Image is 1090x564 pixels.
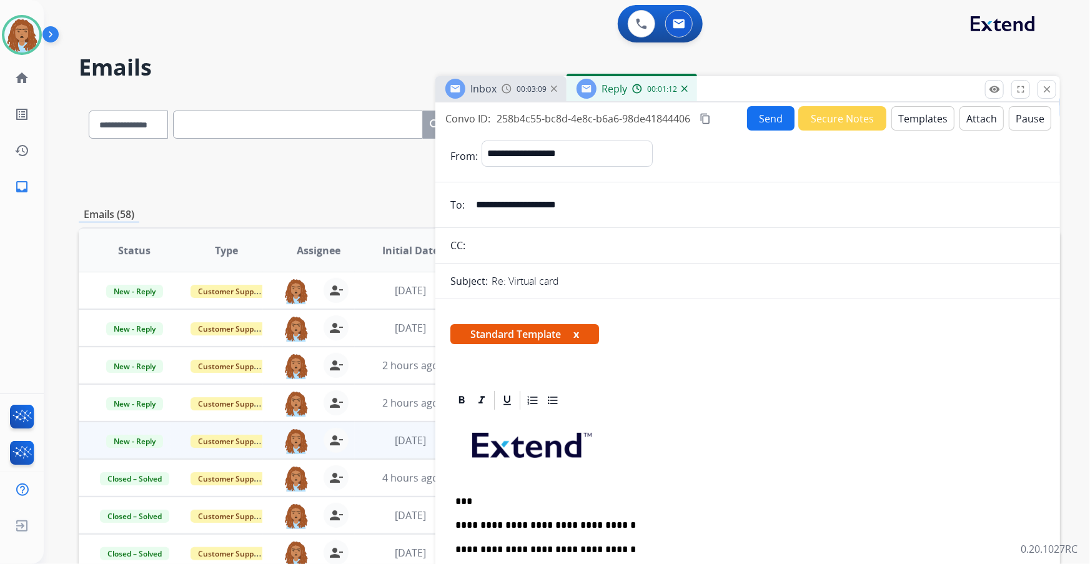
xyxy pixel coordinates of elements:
span: Closed – Solved [100,547,169,560]
mat-icon: home [14,71,29,86]
span: New - Reply [106,360,163,373]
span: 258b4c55-bc8d-4e8c-b6a6-98de41844406 [497,112,690,126]
mat-icon: person_remove [329,395,344,410]
mat-icon: content_copy [700,113,711,124]
h2: Emails [79,55,1060,80]
p: To: [450,197,465,212]
span: Closed – Solved [100,472,169,485]
mat-icon: remove_red_eye [989,84,1000,95]
img: agent-avatar [284,315,309,342]
mat-icon: fullscreen [1015,84,1026,95]
img: agent-avatar [284,390,309,417]
span: Customer Support [191,360,272,373]
span: Assignee [297,243,340,258]
div: Bullet List [543,391,562,410]
p: Subject: [450,274,488,289]
span: 00:01:12 [647,84,677,94]
mat-icon: person_remove [329,433,344,448]
span: New - Reply [106,397,163,410]
span: [DATE] [395,508,426,522]
img: agent-avatar [284,428,309,454]
mat-icon: inbox [14,179,29,194]
span: [DATE] [395,321,426,335]
span: Inbox [470,82,497,96]
button: Secure Notes [798,106,886,131]
span: Reply [602,82,627,96]
mat-icon: person_remove [329,470,344,485]
button: x [573,327,579,342]
mat-icon: list_alt [14,107,29,122]
span: New - Reply [106,435,163,448]
span: New - Reply [106,322,163,335]
button: Pause [1009,106,1051,131]
span: Customer Support [191,547,272,560]
span: 2 hours ago [382,359,438,372]
span: Customer Support [191,285,272,298]
span: 00:03:09 [517,84,547,94]
span: New - Reply [106,285,163,298]
img: agent-avatar [284,278,309,304]
mat-icon: history [14,143,29,158]
span: 2 hours ago [382,396,438,410]
button: Templates [891,106,954,131]
img: agent-avatar [284,503,309,529]
img: agent-avatar [284,465,309,492]
span: Customer Support [191,435,272,448]
button: Attach [959,106,1004,131]
span: Standard Template [450,324,599,344]
mat-icon: person_remove [329,320,344,335]
div: Ordered List [523,391,542,410]
p: From: [450,149,478,164]
div: Italic [472,391,491,410]
div: Underline [498,391,517,410]
span: [DATE] [395,433,426,447]
span: Customer Support [191,322,272,335]
span: Closed – Solved [100,510,169,523]
span: Status [118,243,151,258]
span: Customer Support [191,472,272,485]
span: Initial Date [382,243,438,258]
mat-icon: close [1041,84,1053,95]
span: Type [215,243,238,258]
span: [DATE] [395,284,426,297]
div: Bold [452,391,471,410]
mat-icon: search [428,117,443,132]
span: [DATE] [395,546,426,560]
img: avatar [4,17,39,52]
p: Re: Virtual card [492,274,559,289]
p: Emails (58) [79,207,139,222]
mat-icon: person_remove [329,358,344,373]
span: Customer Support [191,397,272,410]
mat-icon: person_remove [329,283,344,298]
p: Convo ID: [445,111,490,126]
mat-icon: person_remove [329,508,344,523]
span: Customer Support [191,510,272,523]
span: 4 hours ago [382,471,438,485]
img: agent-avatar [284,353,309,379]
button: Send [747,106,795,131]
mat-icon: person_remove [329,545,344,560]
p: 0.20.1027RC [1021,542,1078,557]
p: CC: [450,238,465,253]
